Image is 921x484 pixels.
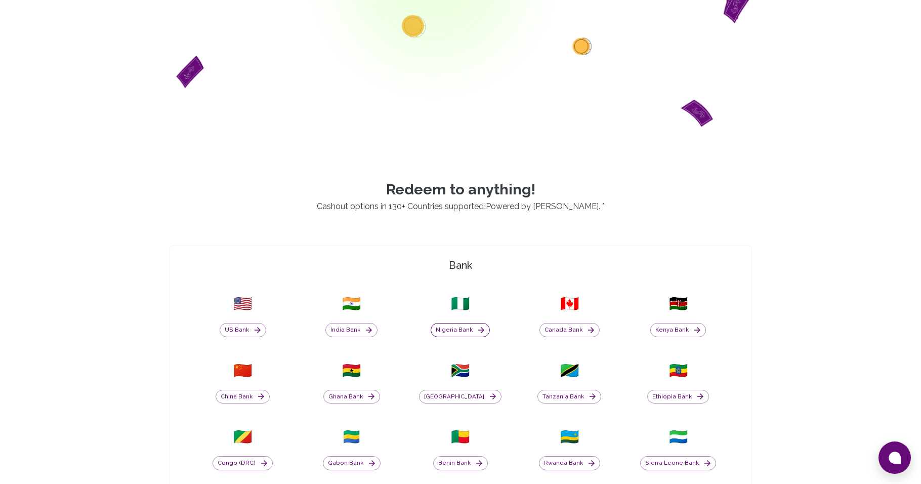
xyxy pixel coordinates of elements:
[233,295,252,313] span: 🇺🇸
[419,390,501,404] button: [GEOGRAPHIC_DATA]
[216,390,270,404] button: China Bank
[539,323,600,337] button: Canada Bank
[560,428,579,446] span: 🇷🇼
[669,361,688,380] span: 🇪🇹
[640,456,716,470] button: Sierra Leone Bank
[342,361,361,380] span: 🇬🇭
[433,456,488,470] button: Benin Bank
[560,361,579,380] span: 🇹🇿
[451,361,470,380] span: 🇿🇦
[486,201,599,211] a: Powered by [PERSON_NAME]
[213,456,273,470] button: Congo (DRC)
[233,428,252,446] span: 🇨🇬
[451,428,470,446] span: 🇧🇯
[669,295,688,313] span: 🇰🇪
[669,428,688,446] span: 🇸🇱
[174,258,747,272] h4: Bank
[878,441,911,474] button: Open chat window
[539,456,600,470] button: Rwanda Bank
[537,390,601,404] button: Tanzania Bank
[647,390,709,404] button: Ethiopia Bank
[233,361,252,380] span: 🇨🇳
[157,200,764,213] p: Cashout options in 130+ Countries supported! . *
[323,390,380,404] button: Ghana Bank
[431,323,490,337] button: Nigeria Bank
[157,181,764,198] p: Redeem to anything!
[451,295,470,313] span: 🇳🇬
[560,295,579,313] span: 🇨🇦
[342,295,361,313] span: 🇮🇳
[650,323,706,337] button: Kenya Bank
[342,428,361,446] span: 🇬🇦
[325,323,378,337] button: India Bank
[220,323,266,337] button: US Bank
[323,456,381,470] button: Gabon Bank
